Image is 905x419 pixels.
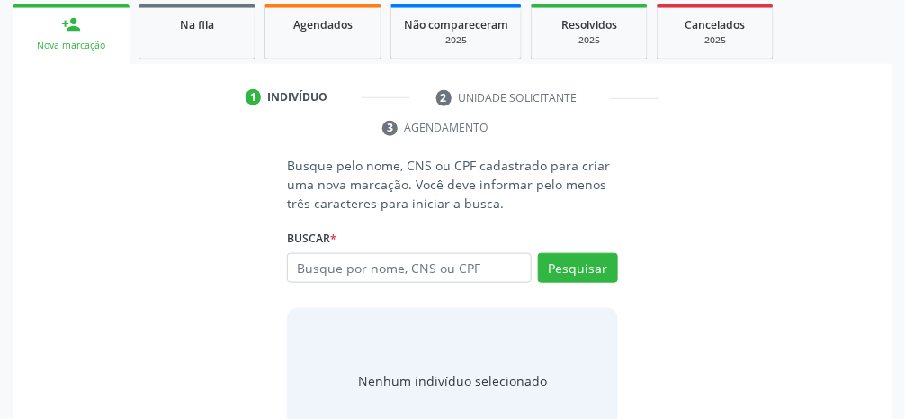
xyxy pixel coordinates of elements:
div: 1 [246,89,262,105]
div: Indivíduo [267,89,327,105]
input: Busque por nome, CNS ou CPF [287,253,532,284]
div: Nova marcação [25,39,117,52]
span: Não compareceram [404,17,508,32]
div: Nenhum indivíduo selecionado [358,371,547,390]
span: Agendados [293,17,353,32]
label: Buscar [287,225,336,253]
div: 2025 [404,33,508,47]
div: 2025 [670,33,760,47]
div: 2025 [544,33,634,47]
div: person_add [61,14,81,34]
span: Cancelados [685,17,746,32]
span: Na fila [180,17,214,32]
button: Pesquisar [538,253,618,284]
p: Busque pelo nome, CNS ou CPF cadastrado para criar uma nova marcação. Você deve informar pelo men... [287,156,618,213]
span: Resolvidos [561,17,617,32]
